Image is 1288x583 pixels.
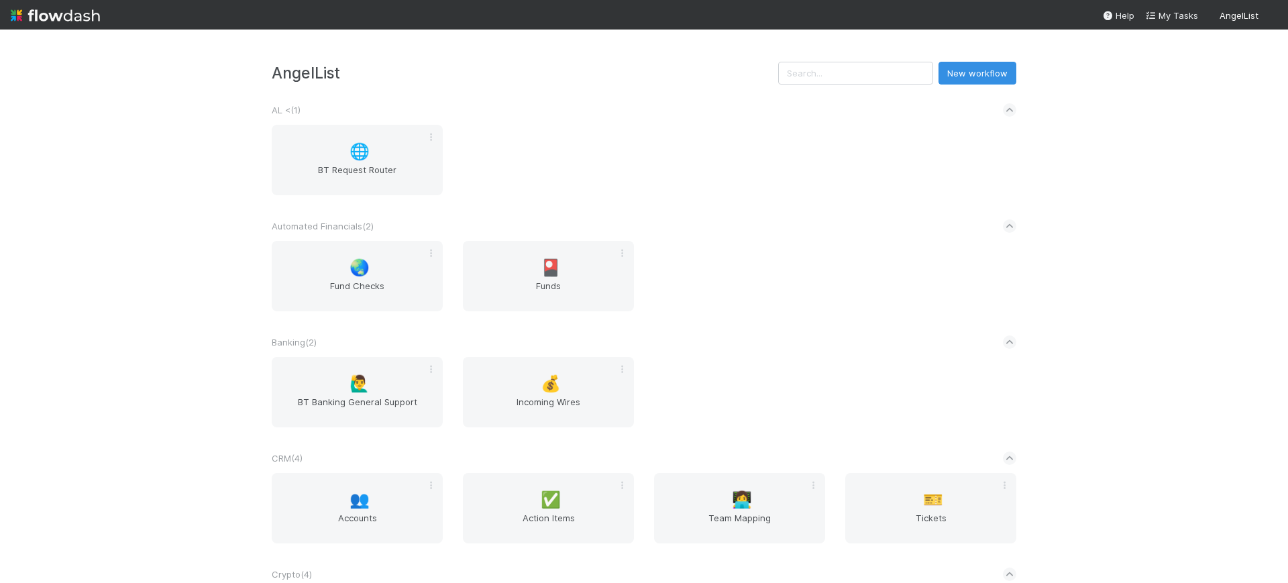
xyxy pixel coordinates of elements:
[272,453,303,464] span: CRM ( 4 )
[350,491,370,509] span: 👥
[463,357,634,427] a: 💰Incoming Wires
[277,511,437,538] span: Accounts
[272,473,443,543] a: 👥Accounts
[277,279,437,306] span: Fund Checks
[463,241,634,311] a: 🎴Funds
[272,105,301,115] span: AL < ( 1 )
[1145,10,1198,21] span: My Tasks
[659,511,820,538] span: Team Mapping
[350,259,370,276] span: 🌏
[468,395,629,422] span: Incoming Wires
[272,221,374,231] span: Automated Financials ( 2 )
[1264,9,1277,23] img: avatar_fee1282a-8af6-4c79-b7c7-bf2cfad99775.png
[463,473,634,543] a: ✅Action Items
[272,569,312,580] span: Crypto ( 4 )
[272,357,443,427] a: 🙋‍♂️BT Banking General Support
[938,62,1016,85] button: New workflow
[1102,9,1134,22] div: Help
[541,259,561,276] span: 🎴
[468,279,629,306] span: Funds
[11,4,100,27] img: logo-inverted-e16ddd16eac7371096b0.svg
[468,511,629,538] span: Action Items
[1220,10,1258,21] span: AngelList
[272,337,317,348] span: Banking ( 2 )
[923,491,943,509] span: 🎫
[277,163,437,190] span: BT Request Router
[851,511,1011,538] span: Tickets
[272,241,443,311] a: 🌏Fund Checks
[732,491,752,509] span: 👩‍💻
[277,395,437,422] span: BT Banking General Support
[541,375,561,392] span: 💰
[272,64,778,82] h3: AngelList
[654,473,825,543] a: 👩‍💻Team Mapping
[778,62,933,85] input: Search...
[1145,9,1198,22] a: My Tasks
[350,375,370,392] span: 🙋‍♂️
[350,143,370,160] span: 🌐
[845,473,1016,543] a: 🎫Tickets
[541,491,561,509] span: ✅
[272,125,443,195] a: 🌐BT Request Router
